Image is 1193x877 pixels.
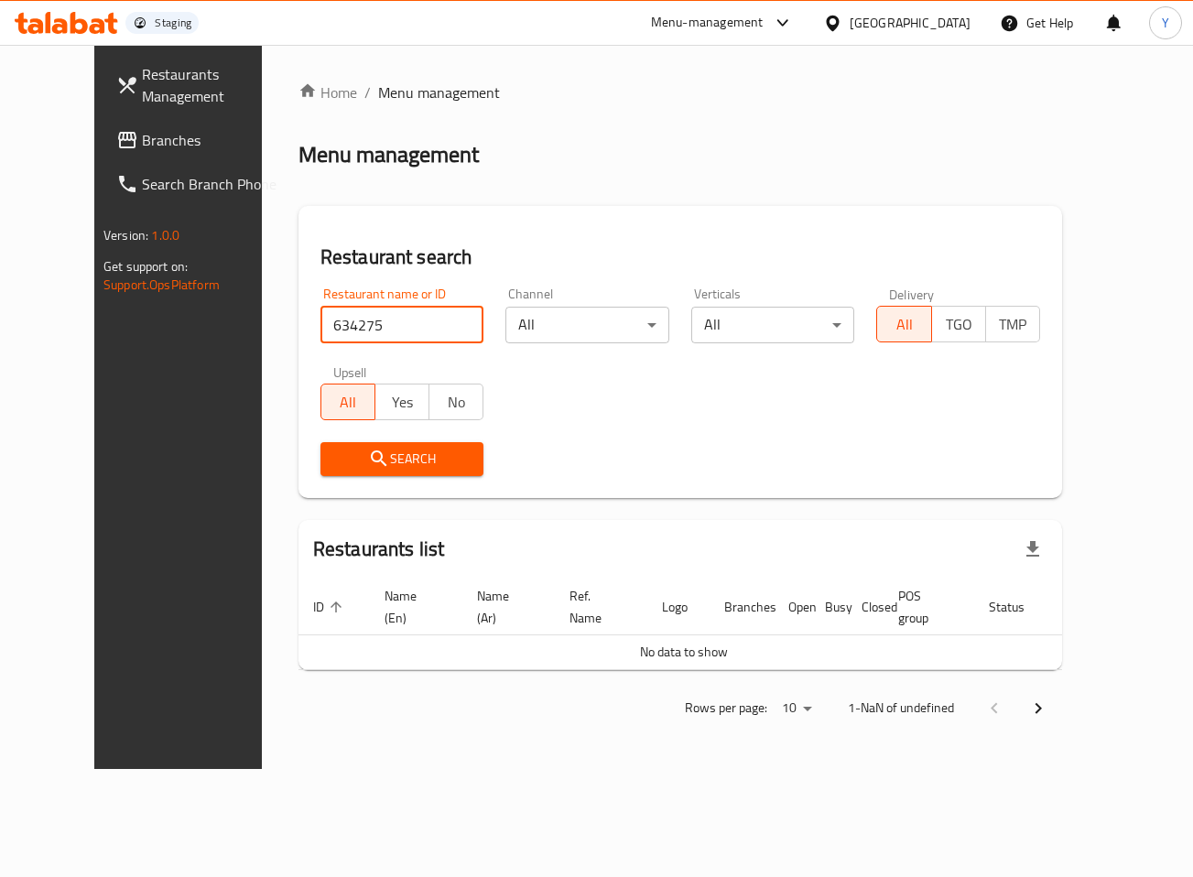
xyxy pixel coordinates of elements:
[477,585,533,629] span: Name (Ar)
[691,307,855,343] div: All
[985,306,1040,342] button: TMP
[151,223,179,247] span: 1.0.0
[320,244,1040,271] h2: Restaurant search
[847,579,884,635] th: Closed
[313,536,444,563] h2: Restaurants list
[810,579,847,635] th: Busy
[1016,687,1060,731] button: Next page
[651,12,764,34] div: Menu-management
[876,306,931,342] button: All
[884,311,924,338] span: All
[102,162,294,206] a: Search Branch Phone
[142,63,279,107] span: Restaurants Management
[385,585,440,629] span: Name (En)
[383,389,422,416] span: Yes
[775,695,819,722] div: Rows per page:
[333,365,367,378] label: Upsell
[889,287,935,300] label: Delivery
[320,384,375,420] button: All
[298,140,479,169] h2: Menu management
[364,81,371,103] li: /
[774,579,810,635] th: Open
[313,596,348,618] span: ID
[103,223,148,247] span: Version:
[102,118,294,162] a: Branches
[155,16,191,30] div: Staging
[505,307,669,343] div: All
[298,81,1062,103] nav: breadcrumb
[298,81,357,103] a: Home
[102,52,294,118] a: Restaurants Management
[931,306,986,342] button: TGO
[850,13,971,33] div: [GEOGRAPHIC_DATA]
[939,311,979,338] span: TGO
[298,579,1133,670] table: enhanced table
[848,697,954,720] p: 1-NaN of undefined
[320,442,484,476] button: Search
[898,585,952,629] span: POS group
[710,579,774,635] th: Branches
[335,448,470,471] span: Search
[1011,527,1055,571] div: Export file
[437,389,476,416] span: No
[378,81,500,103] span: Menu management
[103,254,188,278] span: Get support on:
[142,173,279,195] span: Search Branch Phone
[428,384,483,420] button: No
[374,384,429,420] button: Yes
[989,596,1048,618] span: Status
[1162,13,1169,33] span: Y
[569,585,625,629] span: Ref. Name
[647,579,710,635] th: Logo
[103,273,220,297] a: Support.OpsPlatform
[142,129,279,151] span: Branches
[640,640,728,664] span: No data to show
[993,311,1033,338] span: TMP
[685,697,767,720] p: Rows per page:
[320,307,484,343] input: Search for restaurant name or ID..
[329,389,368,416] span: All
